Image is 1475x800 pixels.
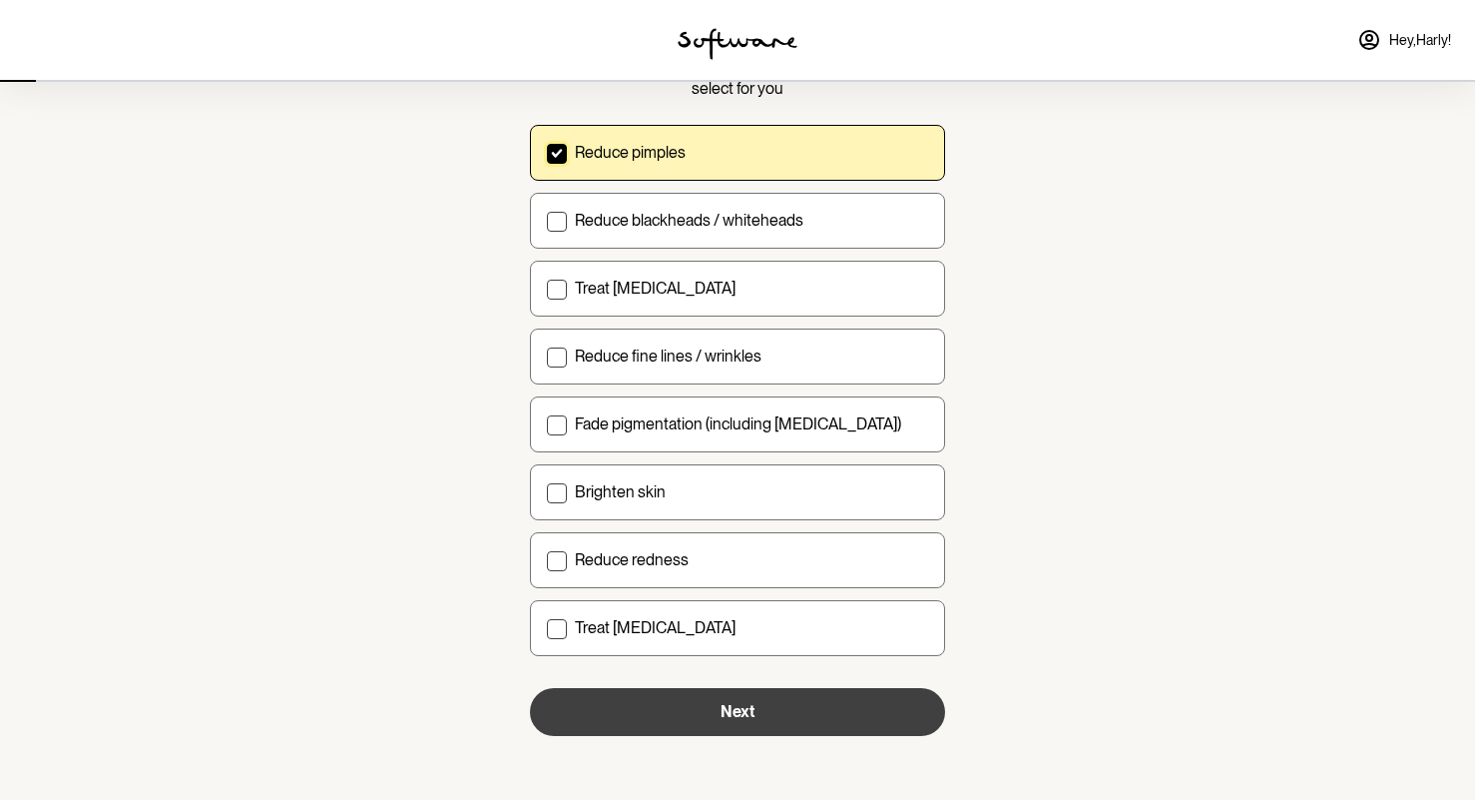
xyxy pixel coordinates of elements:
a: Hey,Harly! [1345,16,1463,64]
p: Reduce pimples [575,143,686,162]
p: Brighten skin [575,482,666,501]
span: Hey, Harly ! [1389,32,1451,49]
span: Next [721,702,754,721]
p: Treat [MEDICAL_DATA] [575,618,736,637]
img: software logo [678,28,797,60]
p: Fade pigmentation (including [MEDICAL_DATA]) [575,414,901,433]
p: Reduce fine lines / wrinkles [575,347,761,366]
p: Reduce redness [575,550,689,569]
p: Treat [MEDICAL_DATA] [575,279,736,298]
button: Next [530,688,945,736]
p: Reduce blackheads / whiteheads [575,211,803,230]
